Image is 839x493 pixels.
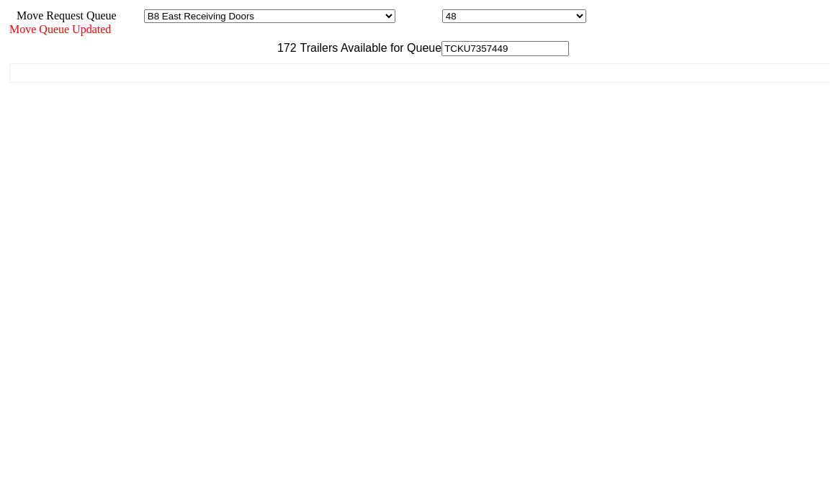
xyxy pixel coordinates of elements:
input: Filter Available Trailers [441,41,569,56]
span: 172 [270,42,297,54]
span: Area [119,9,141,22]
span: Location [398,9,439,22]
span: Move Queue Updated [9,23,111,35]
span: Move Request Queue [9,9,117,22]
span: Trailers Available for Queue [297,42,442,54]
